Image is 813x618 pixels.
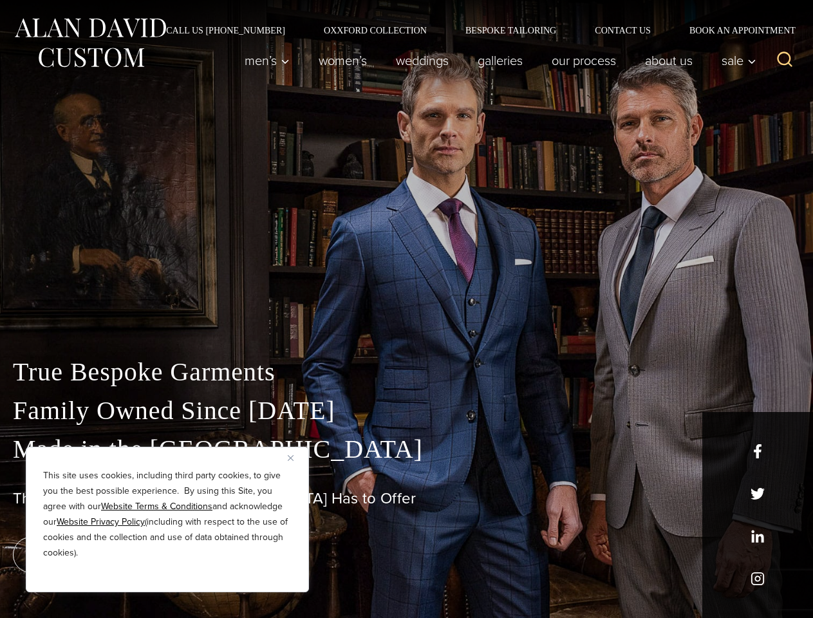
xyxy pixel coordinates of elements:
span: Sale [722,54,756,67]
p: True Bespoke Garments Family Owned Since [DATE] Made in the [GEOGRAPHIC_DATA] [13,353,800,469]
p: This site uses cookies, including third party cookies, to give you the best possible experience. ... [43,468,292,561]
a: book an appointment [13,537,193,573]
img: Alan David Custom [13,14,167,71]
a: Women’s [304,48,382,73]
a: Call Us [PHONE_NUMBER] [147,26,304,35]
a: weddings [382,48,463,73]
a: Website Privacy Policy [57,515,145,529]
a: Bespoke Tailoring [446,26,575,35]
a: Oxxford Collection [304,26,446,35]
a: Galleries [463,48,537,73]
a: Our Process [537,48,631,73]
button: Close [288,450,303,465]
a: Website Terms & Conditions [101,500,212,513]
button: View Search Form [769,45,800,76]
a: About Us [631,48,707,73]
nav: Primary Navigation [230,48,763,73]
span: Men’s [245,54,290,67]
nav: Secondary Navigation [147,26,800,35]
h1: The Best Custom Suits [GEOGRAPHIC_DATA] Has to Offer [13,489,800,508]
a: Book an Appointment [670,26,800,35]
a: Contact Us [575,26,670,35]
img: Close [288,455,294,461]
